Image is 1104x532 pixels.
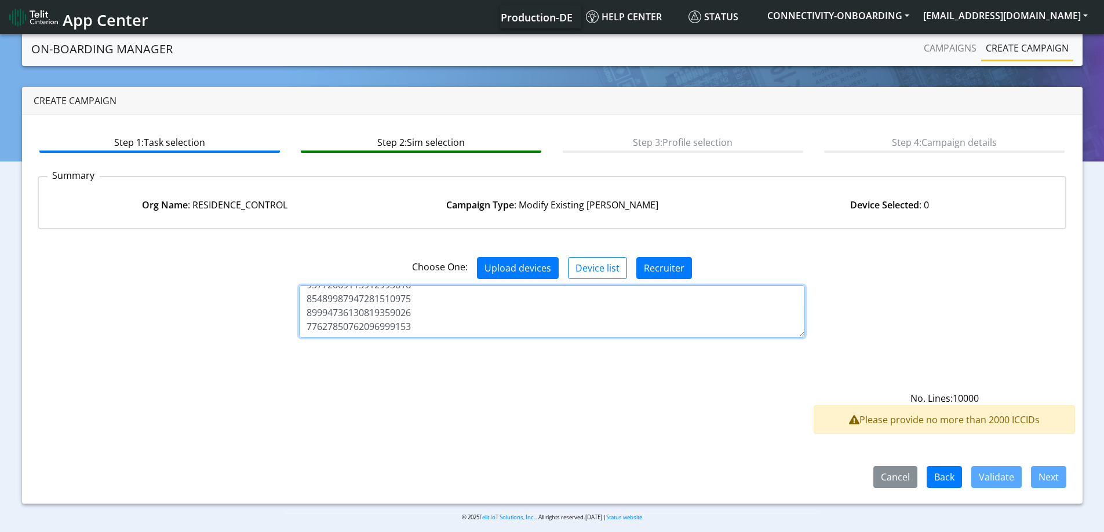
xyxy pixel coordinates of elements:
strong: Campaign Type [446,199,514,211]
div: Please provide no more than 2000 ICCIDs [814,405,1075,434]
img: status.svg [688,10,701,23]
a: Status [684,5,760,28]
a: App Center [9,5,147,30]
span: Status [688,10,738,23]
strong: Device Selected [850,199,919,211]
btn: Step 2: Sim selection [301,131,541,153]
button: Validate [971,466,1022,488]
button: [EMAIL_ADDRESS][DOMAIN_NAME] [916,5,1095,26]
img: logo-telit-cinterion-gw-new.png [9,8,58,27]
div: : 0 [721,198,1058,212]
strong: Org Name [142,199,188,211]
btn: Step 1: Task selection [39,131,280,153]
a: On-Boarding Manager [31,38,173,61]
a: Telit IoT Solutions, Inc. [479,513,535,521]
div: : RESIDENCE_CONTROL [46,198,383,212]
button: Device list [568,257,627,279]
a: Create campaign [981,36,1073,60]
a: Campaigns [919,36,981,60]
div: : Modify Existing [PERSON_NAME] [383,198,720,212]
a: Status website [606,513,642,521]
span: Production-DE [501,10,573,24]
btn: Step 4: Campaign details [824,131,1065,153]
a: Your current platform instance [500,5,572,28]
span: 10000 [953,392,979,405]
a: Help center [581,5,684,28]
p: © 2025 . All rights reserved.[DATE] | [285,513,819,522]
span: App Center [63,9,148,31]
div: Create campaign [22,87,1083,115]
button: Upload devices [477,257,559,279]
btn: Step 3: Profile selection [563,131,803,153]
button: Recruiter [636,257,692,279]
button: Cancel [873,466,917,488]
span: Choose One: [412,261,468,273]
p: Summary [48,168,100,182]
img: knowledge.svg [586,10,599,23]
button: Next [1031,466,1066,488]
button: Back [927,466,962,488]
span: Help center [586,10,662,23]
button: CONNECTIVITY-ONBOARDING [760,5,916,26]
div: No. Lines: [814,391,1075,405]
